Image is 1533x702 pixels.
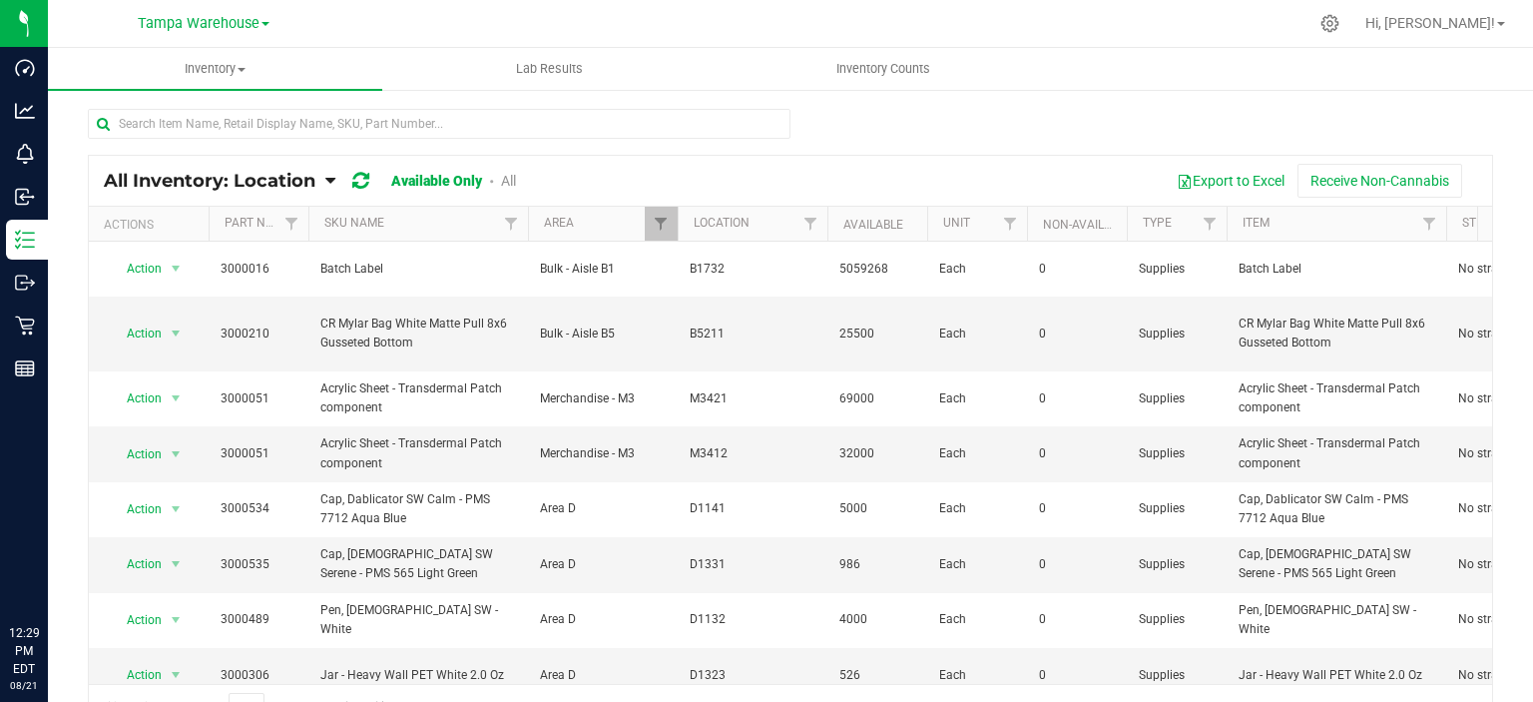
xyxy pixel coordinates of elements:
span: Area D [540,666,666,685]
span: Batch Label [320,260,516,279]
span: 4000 [839,610,915,629]
span: 0 [1039,666,1115,685]
button: Receive Non-Cannabis [1297,164,1462,198]
span: Supplies [1139,444,1215,463]
a: Location [694,216,750,230]
inline-svg: Outbound [15,273,35,293]
span: 3000535 [221,555,296,574]
span: 0 [1039,444,1115,463]
a: All [501,173,516,189]
span: CR Mylar Bag White Matte Pull 8x6 Gusseted Bottom [320,315,516,352]
span: Merchandise - M3 [540,444,666,463]
a: Filter [645,207,678,241]
span: 69000 [839,389,915,408]
p: 12:29 PM EDT [9,624,39,678]
span: Jar - Heavy Wall PET White 2.0 Oz [1239,666,1434,685]
span: Each [939,666,1015,685]
span: CR Mylar Bag White Matte Pull 8x6 Gusseted Bottom [1239,315,1434,352]
a: Non-Available [1043,218,1132,232]
inline-svg: Monitoring [15,144,35,164]
span: 5000 [839,499,915,518]
inline-svg: Reports [15,358,35,378]
input: Search Item Name, Retail Display Name, SKU, Part Number... [88,109,790,139]
span: Supplies [1139,260,1215,279]
span: Inventory Counts [809,60,957,78]
span: Action [109,606,163,634]
inline-svg: Retail [15,316,35,336]
span: select [164,550,189,578]
span: Action [109,495,163,523]
span: Supplies [1139,666,1215,685]
span: Supplies [1139,610,1215,629]
span: Each [939,555,1015,574]
span: Area D [540,499,666,518]
a: Filter [1194,207,1227,241]
a: Filter [495,207,528,241]
span: Cap, Dablicator SW Calm - PMS 7712 Aqua Blue [1239,490,1434,528]
span: Each [939,325,1015,344]
span: 986 [839,555,915,574]
button: Export to Excel [1164,164,1297,198]
span: Batch Label [1239,260,1434,279]
span: select [164,384,189,412]
span: 526 [839,666,915,685]
span: Supplies [1139,499,1215,518]
span: 0 [1039,610,1115,629]
span: Acrylic Sheet - Transdermal Patch component [1239,434,1434,472]
a: Inventory Counts [717,48,1051,90]
span: Supplies [1139,555,1215,574]
span: D1141 [690,499,815,518]
a: SKU Name [324,216,384,230]
span: Bulk - Aisle B1 [540,260,666,279]
span: select [164,606,189,634]
inline-svg: Inventory [15,230,35,250]
span: 3000051 [221,444,296,463]
span: 0 [1039,389,1115,408]
span: 3000489 [221,610,296,629]
span: 0 [1039,555,1115,574]
span: 25500 [839,325,915,344]
span: select [164,661,189,689]
span: Action [109,661,163,689]
span: Lab Results [489,60,610,78]
span: 0 [1039,499,1115,518]
a: Item [1243,216,1270,230]
span: Supplies [1139,389,1215,408]
a: Part Number [225,216,304,230]
span: M3421 [690,389,815,408]
p: 08/21 [9,678,39,693]
span: Cap, Dablicator SW Calm - PMS 7712 Aqua Blue [320,490,516,528]
div: Actions [104,218,201,232]
span: 5059268 [839,260,915,279]
span: B1732 [690,260,815,279]
a: Filter [994,207,1027,241]
span: All Inventory: Location [104,170,315,192]
span: Action [109,255,163,283]
span: Action [109,440,163,468]
span: Cap, [DEMOGRAPHIC_DATA] SW Serene - PMS 565 Light Green [320,545,516,583]
a: Available Only [391,173,482,189]
span: select [164,440,189,468]
a: Available [843,218,903,232]
span: Area D [540,555,666,574]
span: Bulk - Aisle B5 [540,325,666,344]
span: M3412 [690,444,815,463]
span: B5211 [690,325,815,344]
span: Pen, [DEMOGRAPHIC_DATA] SW - White [1239,601,1434,639]
span: select [164,255,189,283]
span: Supplies [1139,325,1215,344]
span: Each [939,260,1015,279]
inline-svg: Inbound [15,187,35,207]
span: D1132 [690,610,815,629]
a: Inventory [48,48,382,90]
a: Lab Results [382,48,717,90]
span: Action [109,384,163,412]
a: Filter [275,207,308,241]
span: Jar - Heavy Wall PET White 2.0 Oz [320,666,516,685]
span: select [164,495,189,523]
span: Action [109,550,163,578]
span: Merchandise - M3 [540,389,666,408]
span: 32000 [839,444,915,463]
span: Inventory [48,60,382,78]
span: Acrylic Sheet - Transdermal Patch component [320,434,516,472]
